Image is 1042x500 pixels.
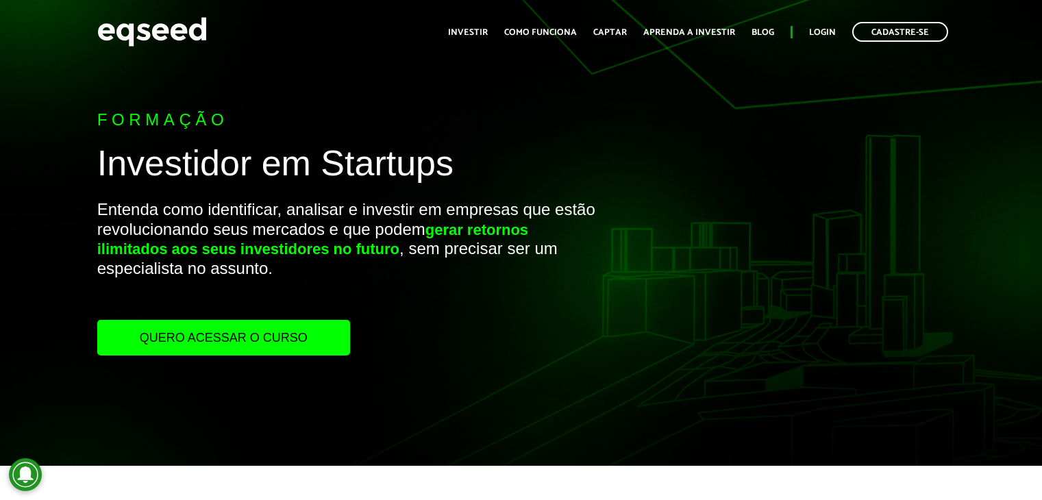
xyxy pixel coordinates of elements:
[97,320,350,355] a: Quero acessar o curso
[97,110,598,130] p: Formação
[752,28,774,37] a: Blog
[448,28,488,37] a: Investir
[593,28,627,37] a: Captar
[97,200,598,320] p: Entenda como identificar, analisar e investir em empresas que estão revolucionando seus mercados ...
[504,28,577,37] a: Como funciona
[97,14,207,50] img: EqSeed
[643,28,735,37] a: Aprenda a investir
[852,22,948,42] a: Cadastre-se
[97,144,598,190] h1: Investidor em Startups
[809,28,836,37] a: Login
